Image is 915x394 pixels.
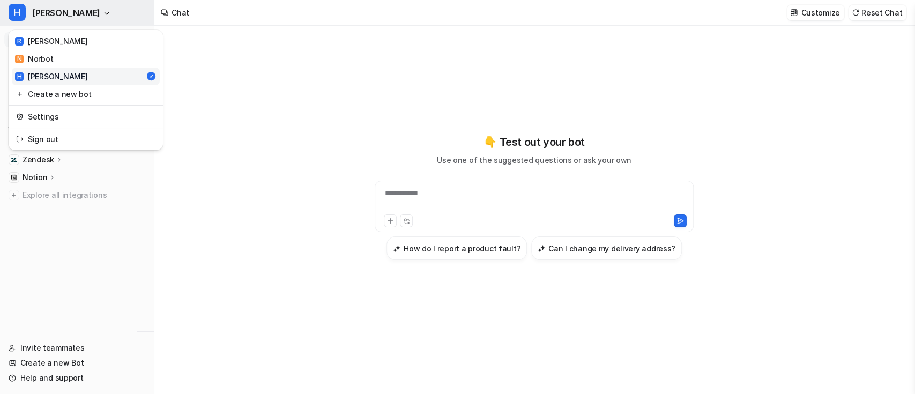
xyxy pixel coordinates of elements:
[15,53,53,64] div: Norbot
[15,35,87,47] div: [PERSON_NAME]
[12,85,160,103] a: Create a new bot
[9,30,163,150] div: H[PERSON_NAME]
[9,4,26,21] span: H
[15,55,24,63] span: N
[16,133,24,145] img: reset
[15,72,24,81] span: H
[12,130,160,148] a: Sign out
[15,71,87,82] div: [PERSON_NAME]
[32,5,100,20] span: [PERSON_NAME]
[12,108,160,125] a: Settings
[16,111,24,122] img: reset
[16,88,24,100] img: reset
[15,37,24,46] span: R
